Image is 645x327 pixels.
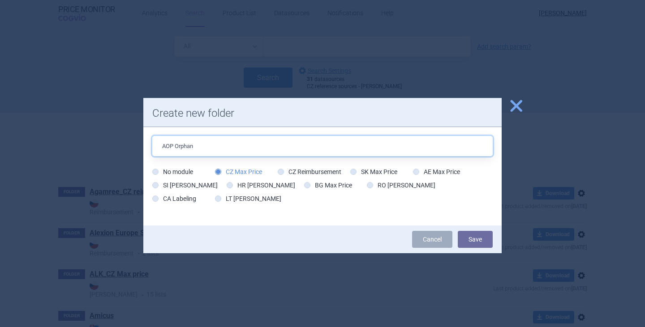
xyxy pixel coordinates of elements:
[304,181,352,190] label: BG Max Price
[412,231,452,248] a: Cancel
[152,194,196,203] label: CA Labeling
[152,181,218,190] label: SI [PERSON_NAME]
[227,181,295,190] label: HR [PERSON_NAME]
[215,194,281,203] label: LT [PERSON_NAME]
[350,167,397,176] label: SK Max Price
[152,167,193,176] label: No module
[413,167,460,176] label: AE Max Price
[152,107,493,120] h1: Create new folder
[215,167,262,176] label: CZ Max Price
[458,231,493,248] button: Save
[152,136,493,156] input: Folder name
[278,167,341,176] label: CZ Reimbursement
[367,181,435,190] label: RO [PERSON_NAME]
